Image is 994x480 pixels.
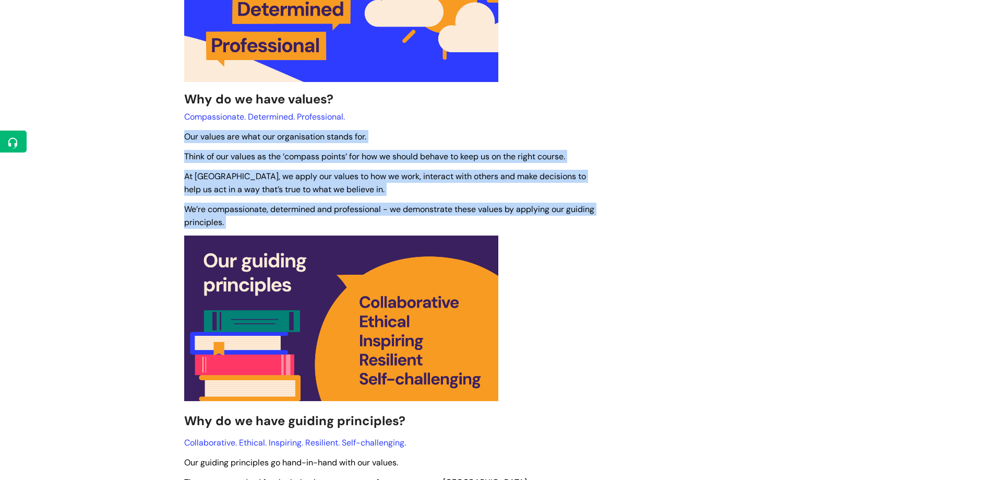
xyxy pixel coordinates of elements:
span: Our guiding principles go hand-in-hand with our values. [184,457,398,468]
img: Our guiding principles are collaborative, ethical, inspiring, resilient, self-challenging. The im... [184,236,498,401]
span: Why do we have guiding principles? [184,413,405,429]
span: We’re compassionate, determined and professional - we demonstrate these values by applying our gu... [184,204,594,228]
span: At [GEOGRAPHIC_DATA], we apply our values to how we work, interact with others and make decisions... [184,171,586,195]
span: Why do we have values? [184,91,333,107]
span: Our values are what our organisation stands for. [184,131,366,142]
span: Compassionate. Determined. Professional. [184,111,345,122]
span: Collaborative. Ethical. Inspiring. Resilient. Self-challenging. [184,437,406,448]
span: Think of our values as the ‘compass points’ for how we should behave to keep us on the right course. [184,151,565,162]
